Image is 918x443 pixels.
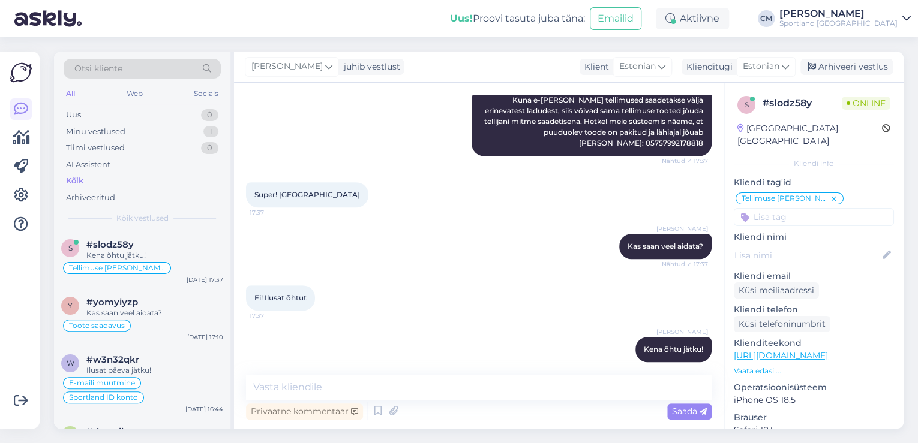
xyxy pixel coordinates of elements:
div: Klienditugi [682,61,733,73]
div: Socials [191,86,221,101]
span: y [68,301,73,310]
p: Safari 18.5 [734,424,894,436]
div: [PERSON_NAME] [779,9,898,19]
span: Kõik vestlused [116,213,169,224]
div: juhib vestlust [339,61,400,73]
p: Klienditeekond [734,337,894,349]
span: #yomyiyzp [86,297,138,308]
div: Kena õhtu jätku! [86,250,223,261]
span: Kas saan veel aidata? [628,242,703,251]
div: Minu vestlused [66,126,125,138]
span: 17:37 [250,311,295,320]
div: 1 [203,126,218,138]
div: # slodz58y [763,96,842,110]
span: Saada [672,406,707,417]
span: #dewpllzx [86,426,134,437]
img: Askly Logo [10,61,32,84]
div: Kõik [66,175,83,187]
div: Sportland [GEOGRAPHIC_DATA] [779,19,898,28]
span: Nähtud ✓ 17:37 [662,156,708,165]
div: Ilusat päeva jätku! [86,365,223,376]
div: [DATE] 17:37 [187,275,223,284]
span: E-maili muutmine [69,379,135,387]
div: Küsi meiliaadressi [734,282,819,299]
div: Privaatne kommentaar [246,403,363,420]
span: #w3n32qkr [86,354,139,365]
span: [PERSON_NAME] [251,60,323,73]
span: Otsi kliente [74,62,122,75]
div: Arhiveeri vestlus [800,59,893,75]
span: Sportland ID konto [69,394,138,401]
div: Proovi tasuta juba täna: [450,11,585,26]
a: [PERSON_NAME]Sportland [GEOGRAPHIC_DATA] [779,9,911,28]
p: Brauser [734,411,894,424]
div: CM [758,10,775,27]
p: Operatsioonisüsteem [734,381,894,394]
span: Online [842,97,890,110]
div: [DATE] 17:10 [187,333,223,342]
div: [GEOGRAPHIC_DATA], [GEOGRAPHIC_DATA] [737,122,882,147]
div: Arhiveeritud [66,192,115,204]
div: Kliendi info [734,158,894,169]
div: 0 [201,142,218,154]
span: 17:37 [663,363,708,372]
div: Kas saan veel aidata? [86,308,223,318]
p: Kliendi tag'id [734,176,894,189]
div: [DATE] 16:44 [185,405,223,414]
div: Aktiivne [656,8,729,29]
span: #slodz58y [86,239,134,250]
span: Tellimuse [PERSON_NAME] info [69,264,165,272]
div: Küsi telefoninumbrit [734,316,830,332]
p: Vaata edasi ... [734,366,894,376]
button: Emailid [590,7,641,30]
span: Ei! Ilusat õhtut [254,293,307,302]
span: Estonian [619,60,656,73]
span: w [67,358,74,367]
div: 0 [201,109,218,121]
div: All [64,86,77,101]
b: Uus! [450,13,473,24]
div: Tiimi vestlused [66,142,125,154]
span: Estonian [743,60,779,73]
div: Uus [66,109,81,121]
p: iPhone OS 18.5 [734,394,894,406]
span: [PERSON_NAME] [656,224,708,233]
div: Klient [580,61,609,73]
span: Kena õhtu jätku! [644,345,703,354]
input: Lisa nimi [734,249,880,262]
span: s [68,243,73,252]
span: Tellimuse [PERSON_NAME] info [742,195,830,202]
span: s [745,100,749,109]
p: Kliendi telefon [734,303,894,316]
span: Super! [GEOGRAPHIC_DATA] [254,190,360,199]
span: 17:37 [250,208,295,217]
div: AI Assistent [66,159,110,171]
p: Kliendi nimi [734,231,894,243]
span: Toote saadavus [69,322,125,329]
input: Lisa tag [734,208,894,226]
span: Kuna e-[PERSON_NAME] tellimused saadetakse välja erinevatest ladudest, siis võivad sama tellimuse... [484,95,705,147]
span: [PERSON_NAME] [656,327,708,336]
a: [URL][DOMAIN_NAME] [734,350,828,361]
span: Nähtud ✓ 17:37 [662,260,708,269]
div: Web [124,86,145,101]
p: Kliendi email [734,270,894,282]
